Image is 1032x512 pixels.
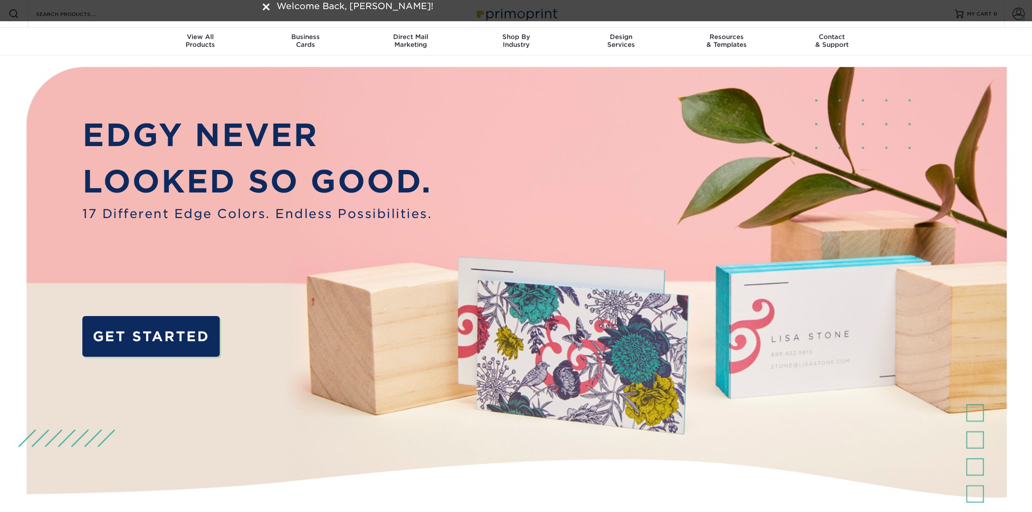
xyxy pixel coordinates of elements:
[674,33,779,49] div: & Templates
[569,33,674,41] span: Design
[277,1,433,11] span: Welcome Back, [PERSON_NAME]!
[253,33,358,41] span: Business
[569,28,674,55] a: DesignServices
[358,28,463,55] a: Direct MailMarketing
[148,33,253,49] div: Products
[779,33,885,49] div: & Support
[674,28,779,55] a: Resources& Templates
[358,33,463,49] div: Marketing
[463,33,569,49] div: Industry
[463,28,569,55] a: Shop ByIndustry
[569,33,674,49] div: Services
[779,28,885,55] a: Contact& Support
[253,28,358,55] a: BusinessCards
[82,112,432,158] p: EDGY NEVER
[253,33,358,49] div: Cards
[779,33,885,41] span: Contact
[148,28,253,55] a: View AllProducts
[263,3,270,10] img: close
[82,205,432,223] span: 17 Different Edge Colors. Endless Possibilities.
[463,33,569,41] span: Shop By
[358,33,463,41] span: Direct Mail
[148,33,253,41] span: View All
[82,316,220,357] a: GET STARTED
[674,33,779,41] span: Resources
[82,158,432,205] p: LOOKED SO GOOD.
